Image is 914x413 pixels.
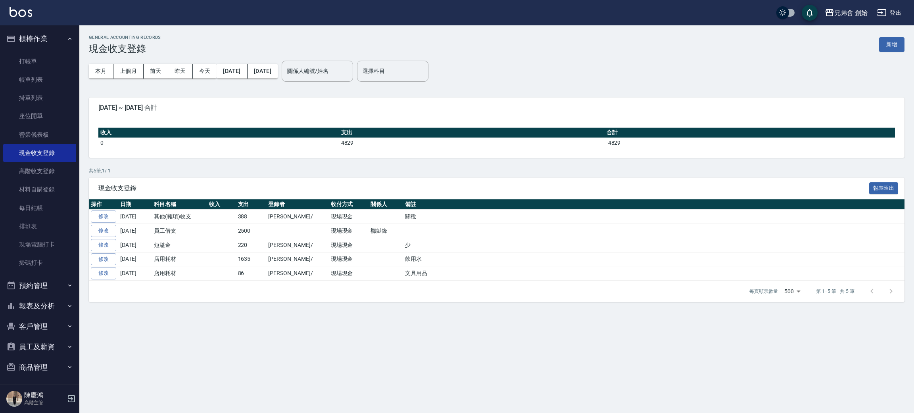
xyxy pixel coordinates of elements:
[3,162,76,180] a: 高階收支登錄
[3,71,76,89] a: 帳單列表
[266,252,328,266] td: [PERSON_NAME]/
[339,138,605,148] td: 4829
[3,275,76,296] button: 預約管理
[89,35,161,40] h2: GENERAL ACCOUNTING RECORDS
[24,399,65,406] p: 高階主管
[236,252,267,266] td: 1635
[248,64,278,78] button: [DATE]
[3,337,76,357] button: 員工及薪資
[24,391,65,399] h5: 陳慶鴻
[403,238,904,252] td: 少
[152,252,207,266] td: 店用耗材
[236,210,267,224] td: 388
[236,199,267,210] th: 支出
[3,29,76,49] button: 櫃檯作業
[89,167,904,174] p: 共 5 筆, 1 / 1
[3,235,76,254] a: 現場電腦打卡
[6,391,22,407] img: Person
[118,224,152,238] td: [DATE]
[3,254,76,272] a: 掃碼打卡
[3,296,76,316] button: 報表及分析
[329,224,369,238] td: 現場現金
[403,199,904,210] th: 備註
[118,252,152,266] td: [DATE]
[874,6,904,20] button: 登出
[781,281,803,302] div: 500
[168,64,193,78] button: 昨天
[3,357,76,378] button: 商品管理
[98,104,895,112] span: [DATE] ~ [DATE] 合計
[3,126,76,144] a: 營業儀表板
[98,184,869,192] span: 現金收支登錄
[3,199,76,217] a: 每日結帳
[403,252,904,266] td: 飲用水
[152,210,207,224] td: 其他(雜項)收支
[113,64,144,78] button: 上個月
[266,238,328,252] td: [PERSON_NAME]/
[236,238,267,252] td: 220
[91,225,116,237] a: 修改
[802,5,818,21] button: save
[816,288,854,295] p: 第 1–5 筆 共 5 筆
[91,239,116,251] a: 修改
[329,238,369,252] td: 現場現金
[369,199,403,210] th: 關係人
[329,210,369,224] td: 現場現金
[879,37,904,52] button: 新增
[605,128,895,138] th: 合計
[403,266,904,281] td: 文具用品
[266,199,328,210] th: 登錄者
[91,210,116,223] a: 修改
[118,266,152,281] td: [DATE]
[152,224,207,238] td: 員工借支
[91,267,116,279] a: 修改
[152,238,207,252] td: 短溢金
[329,199,369,210] th: 收付方式
[207,199,236,210] th: 收入
[236,224,267,238] td: 2500
[144,64,168,78] button: 前天
[266,266,328,281] td: [PERSON_NAME]/
[3,377,76,398] button: 行銷工具
[89,199,118,210] th: 操作
[3,217,76,235] a: 排班表
[605,138,895,148] td: -4829
[152,199,207,210] th: 科目名稱
[152,266,207,281] td: 店用耗材
[266,210,328,224] td: [PERSON_NAME]/
[3,52,76,71] a: 打帳單
[91,253,116,266] a: 修改
[118,210,152,224] td: [DATE]
[89,43,161,54] h3: 現金收支登錄
[98,138,339,148] td: 0
[3,144,76,162] a: 現金收支登錄
[3,107,76,125] a: 座位開單
[98,128,339,138] th: 收入
[10,7,32,17] img: Logo
[89,64,113,78] button: 本月
[834,8,868,18] div: 兄弟會 創始
[869,184,899,191] a: 報表匯出
[339,128,605,138] th: 支出
[879,40,904,48] a: 新增
[369,224,403,238] td: 鄒鋌鋒
[193,64,217,78] button: 今天
[3,89,76,107] a: 掛單列表
[403,210,904,224] td: 關稅
[236,266,267,281] td: 86
[3,180,76,199] a: 材料自購登錄
[869,182,899,195] button: 報表匯出
[3,316,76,337] button: 客戶管理
[749,288,778,295] p: 每頁顯示數量
[329,252,369,266] td: 現場現金
[329,266,369,281] td: 現場現金
[822,5,871,21] button: 兄弟會 創始
[118,238,152,252] td: [DATE]
[217,64,247,78] button: [DATE]
[118,199,152,210] th: 日期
